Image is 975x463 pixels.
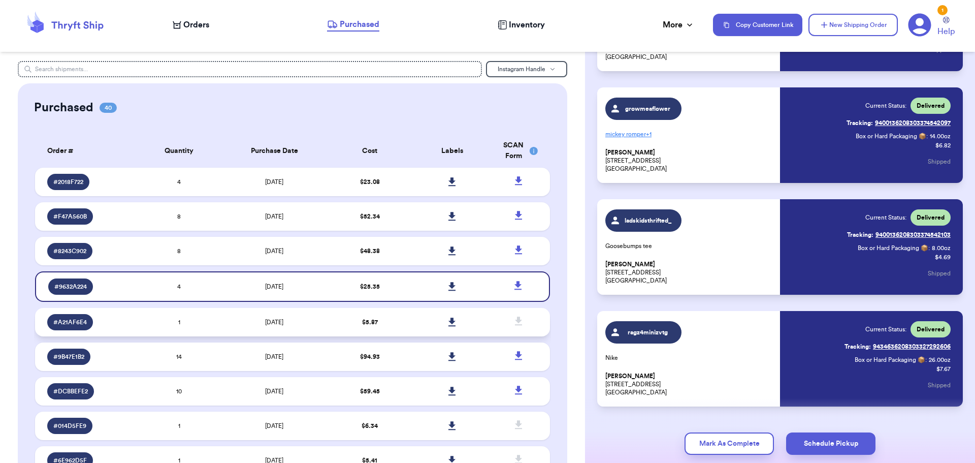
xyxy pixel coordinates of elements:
span: Delivered [917,213,945,222]
span: [DATE] [265,248,283,254]
span: Inventory [509,19,545,31]
span: $ 6.34 [362,423,378,429]
span: 14.00 oz [930,132,951,140]
span: Instagram Handle [498,66,545,72]
p: [STREET_ADDRESS] [GEOGRAPHIC_DATA] [605,148,774,173]
span: : [925,356,927,364]
span: Current Status: [865,102,906,110]
span: $ 48.38 [360,248,380,254]
span: $ 94.93 [360,354,380,360]
a: Tracking:9434636208303327292606 [844,338,951,355]
span: [DATE] [265,354,283,360]
p: Goosebumps tee [605,242,774,250]
span: Tracking: [847,119,873,127]
span: growmeaflower [624,105,672,113]
th: Labels [411,134,493,168]
a: Purchased [327,18,379,32]
span: 10 [176,388,182,394]
span: Box or Hard Packaging 📦 [856,133,926,139]
span: Current Status: [865,325,906,333]
span: 40 [100,103,117,113]
span: $ 59.45 [360,388,380,394]
span: [DATE] [265,423,283,429]
span: 1 [178,423,180,429]
p: [STREET_ADDRESS] [GEOGRAPHIC_DATA] [605,260,774,285]
th: Cost [329,134,411,168]
span: Tracking: [847,231,873,239]
span: # DCBBEFE2 [53,387,88,395]
span: Current Status: [865,213,906,222]
span: [DATE] [265,179,283,185]
div: More [663,19,695,31]
span: [DATE] [265,284,283,290]
span: Orders [183,19,209,31]
button: New Shipping Order [808,14,898,36]
span: [DATE] [265,213,283,220]
span: 1 [178,319,180,325]
span: Box or Hard Packaging 📦 [858,245,928,251]
h2: Purchased [34,100,93,116]
span: # 8243C902 [53,247,86,255]
span: : [926,132,928,140]
p: [STREET_ADDRESS] [GEOGRAPHIC_DATA] [605,372,774,396]
a: Tracking:9400136208303374542097 [847,115,951,131]
p: Nike [605,354,774,362]
p: $ 7.67 [936,365,951,373]
p: mickey romper [605,126,774,142]
span: Help [937,25,955,38]
button: Shipped [928,150,951,173]
button: Copy Customer Link [713,14,802,36]
span: 8.00 oz [932,244,951,252]
span: Delivered [917,102,945,110]
span: Purchased [340,18,379,30]
span: [DATE] [265,388,283,394]
a: Help [937,17,955,38]
span: 4 [177,179,181,185]
a: Inventory [498,19,545,31]
div: SCAN Form [500,140,538,162]
span: # A21AF6E4 [53,318,87,326]
span: [DATE] [265,319,283,325]
button: Mark As Complete [685,433,774,455]
button: Shipped [928,374,951,396]
span: $ 5.87 [362,319,378,325]
th: Order # [35,134,138,168]
span: ladskidsthrifted_ [624,217,672,225]
button: Instagram Handle [486,61,567,77]
span: 14 [176,354,182,360]
button: Schedule Pickup [786,433,875,455]
span: 26.00 oz [929,356,951,364]
span: # 9B47E1B2 [53,353,84,361]
span: 4 [177,284,181,290]
a: Tracking:9400136208303374542103 [847,227,951,243]
div: 1 [937,5,948,15]
input: Search shipments... [18,61,482,77]
button: Shipped [928,262,951,285]
span: $ 25.35 [360,284,380,290]
span: # 014D5FE9 [53,422,86,430]
span: # 2018F722 [53,178,83,186]
span: Box or Hard Packaging 📦 [855,357,925,363]
span: # 9632A224 [54,283,87,291]
a: Orders [173,19,209,31]
a: 1 [908,13,931,37]
th: Quantity [138,134,220,168]
span: : [928,244,930,252]
span: ragz4minizvtg [624,328,672,336]
span: $ 23.08 [360,179,380,185]
th: Purchase Date [220,134,329,168]
p: $ 4.69 [935,253,951,261]
span: Delivered [917,325,945,333]
span: Tracking: [844,343,871,351]
p: $ 6.82 [935,141,951,149]
span: # F47A560B [53,212,87,221]
span: + 1 [646,131,652,137]
span: $ 52.34 [360,213,380,220]
span: 8 [177,248,181,254]
span: [PERSON_NAME] [605,373,655,380]
span: [PERSON_NAME] [605,261,655,268]
span: [PERSON_NAME] [605,149,655,157]
span: 8 [177,213,181,220]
